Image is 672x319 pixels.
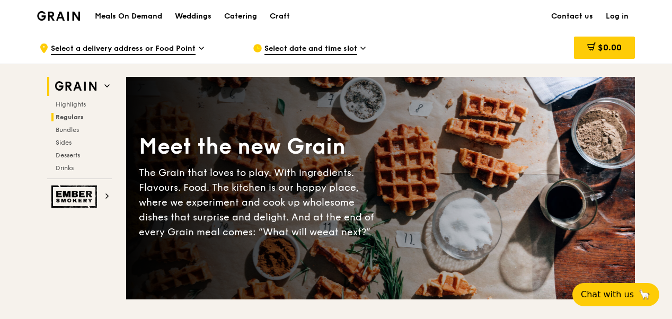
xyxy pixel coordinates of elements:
span: Highlights [56,101,86,108]
div: Weddings [175,1,211,32]
a: Catering [218,1,263,32]
a: Contact us [545,1,599,32]
span: 🦙 [638,288,651,301]
span: eat next?” [323,226,370,238]
div: The Grain that loves to play. With ingredients. Flavours. Food. The kitchen is our happy place, w... [139,165,381,240]
span: Drinks [56,164,74,172]
h1: Meals On Demand [95,11,162,22]
button: Chat with us🦙 [572,283,659,306]
img: Grain [37,11,80,21]
img: Ember Smokery web logo [51,185,100,208]
span: Select date and time slot [264,43,357,55]
span: Desserts [56,152,80,159]
span: Bundles [56,126,79,134]
a: Log in [599,1,635,32]
a: Weddings [169,1,218,32]
div: Meet the new Grain [139,132,381,161]
span: $0.00 [598,42,622,52]
span: Select a delivery address or Food Point [51,43,196,55]
span: Sides [56,139,72,146]
img: Grain web logo [51,77,100,96]
div: Craft [270,1,290,32]
span: Chat with us [581,288,634,301]
a: Craft [263,1,296,32]
span: Regulars [56,113,84,121]
div: Catering [224,1,257,32]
